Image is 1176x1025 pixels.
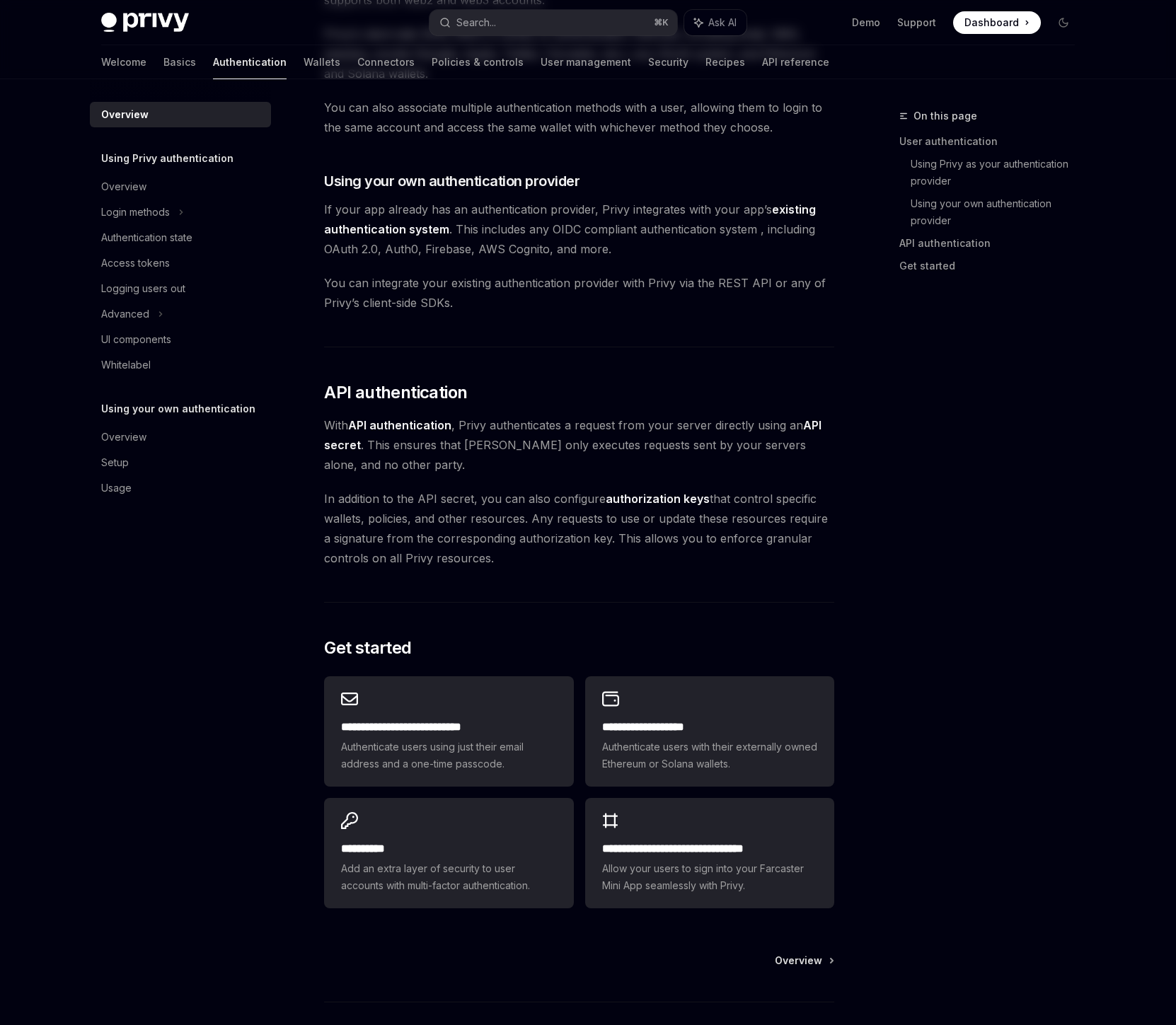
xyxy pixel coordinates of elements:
a: **** *****Add an extra layer of security to user accounts with multi-factor authentication. [324,798,573,908]
a: Get started [899,255,1086,277]
span: Dashboard [964,16,1019,30]
a: Usage [90,475,271,501]
a: Welcome [101,45,146,79]
span: Allow your users to sign into your Farcaster Mini App seamlessly with Privy. [602,860,817,894]
div: Usage [101,480,132,497]
button: Search...⌘K [430,10,677,35]
div: Search... [456,14,496,31]
span: Authenticate users with their externally owned Ethereum or Solana wallets. [602,739,817,772]
a: Basics [163,45,196,79]
span: ⌘ K [654,17,669,28]
div: Logging users out [101,280,185,297]
span: API authentication [324,381,467,404]
div: Overview [101,429,146,446]
a: API reference [762,45,829,79]
a: Support [897,16,936,30]
div: Advanced [101,306,149,323]
span: Get started [324,637,411,659]
strong: API authentication [348,418,451,432]
a: Wallets [304,45,340,79]
a: **** **** **** ****Authenticate users with their externally owned Ethereum or Solana wallets. [585,676,834,787]
span: You can also associate multiple authentication methods with a user, allowing them to login to the... [324,98,834,137]
a: UI components [90,327,271,352]
div: Overview [101,106,149,123]
a: Connectors [357,45,415,79]
span: You can integrate your existing authentication provider with Privy via the REST API or any of Pri... [324,273,834,313]
span: Authenticate users using just their email address and a one-time passcode. [341,739,556,772]
span: If your app already has an authentication provider, Privy integrates with your app’s . This inclu... [324,199,834,259]
a: Overview [90,424,271,450]
a: User authentication [899,130,1086,153]
a: API authentication [899,232,1086,255]
button: Ask AI [684,10,746,35]
button: Toggle dark mode [1052,11,1075,34]
div: Whitelabel [101,357,151,373]
span: In addition to the API secret, you can also configure that control specific wallets, policies, an... [324,489,834,568]
span: With , Privy authenticates a request from your server directly using an . This ensures that [PERS... [324,415,834,475]
a: Access tokens [90,250,271,276]
div: Authentication state [101,229,192,246]
div: Access tokens [101,255,170,272]
img: dark logo [101,13,189,33]
div: Overview [101,178,146,195]
a: Overview [90,174,271,199]
a: Authentication [213,45,287,79]
a: Overview [775,954,833,968]
div: UI components [101,331,171,348]
a: User management [541,45,631,79]
h5: Using Privy authentication [101,150,234,167]
span: Add an extra layer of security to user accounts with multi-factor authentication. [341,860,556,894]
a: Using Privy as your authentication provider [911,153,1086,192]
a: Logging users out [90,276,271,301]
a: Dashboard [953,11,1041,34]
a: Using your own authentication provider [911,192,1086,232]
a: Whitelabel [90,352,271,378]
a: Policies & controls [432,45,524,79]
span: Ask AI [708,16,737,30]
div: Setup [101,454,129,471]
span: Overview [775,954,822,968]
a: Setup [90,450,271,475]
div: Login methods [101,204,170,221]
span: Using your own authentication provider [324,171,580,191]
a: Overview [90,102,271,127]
a: Authentication state [90,225,271,250]
a: Security [648,45,688,79]
h5: Using your own authentication [101,400,255,417]
a: Demo [852,16,880,30]
strong: authorization keys [606,492,710,506]
a: Recipes [705,45,745,79]
span: On this page [913,108,977,124]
